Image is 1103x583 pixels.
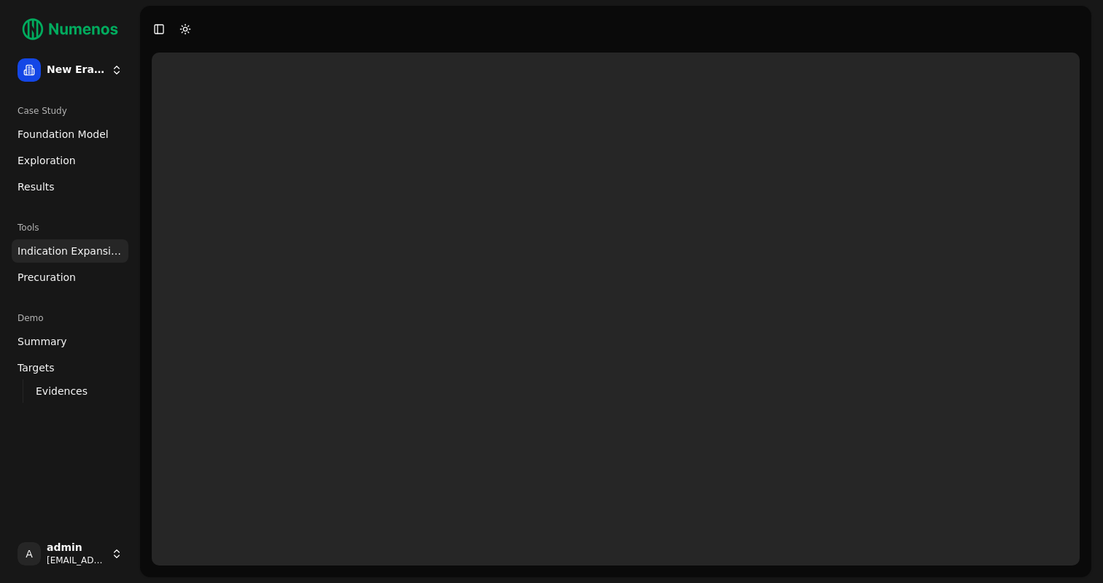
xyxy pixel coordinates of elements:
[18,179,55,194] span: Results
[12,175,128,198] a: Results
[12,123,128,146] a: Foundation Model
[12,536,128,571] button: Aadmin[EMAIL_ADDRESS]
[12,330,128,353] a: Summary
[12,266,128,289] a: Precuration
[30,381,111,401] a: Evidences
[18,270,76,285] span: Precuration
[18,244,123,258] span: Indication Expansion
[18,127,109,142] span: Foundation Model
[18,153,76,168] span: Exploration
[47,541,105,555] span: admin
[36,384,88,398] span: Evidences
[18,542,41,565] span: A
[12,12,128,47] img: Numenos
[18,360,55,375] span: Targets
[12,216,128,239] div: Tools
[12,356,128,379] a: Targets
[47,63,105,77] span: New Era Therapeutics
[12,99,128,123] div: Case Study
[12,149,128,172] a: Exploration
[12,306,128,330] div: Demo
[47,555,105,566] span: [EMAIL_ADDRESS]
[18,334,67,349] span: Summary
[12,239,128,263] a: Indication Expansion
[12,53,128,88] button: New Era Therapeutics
